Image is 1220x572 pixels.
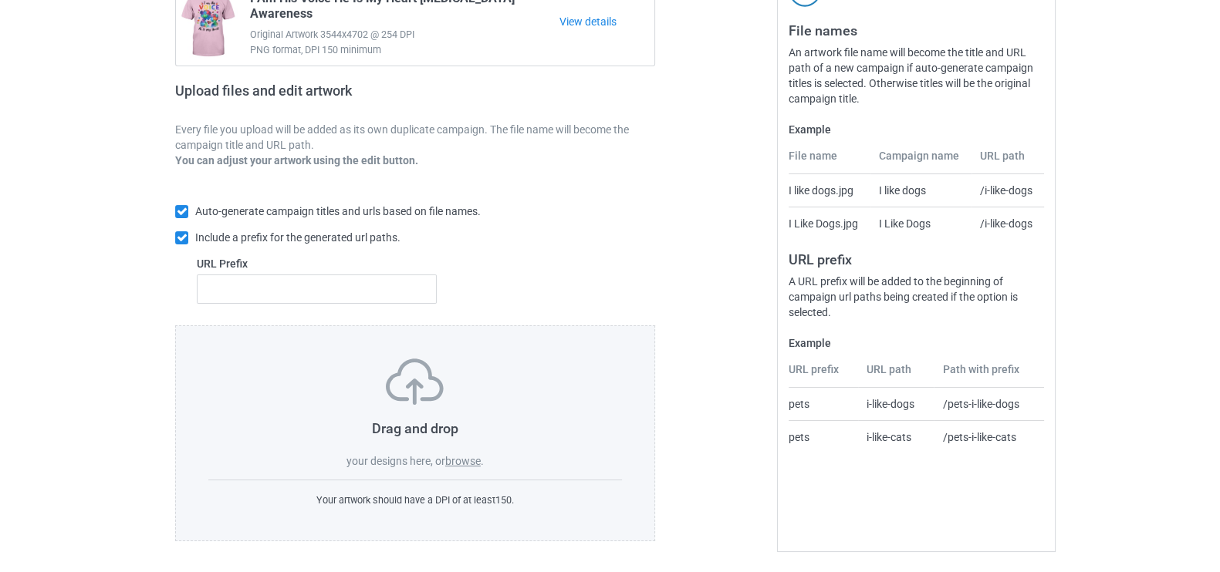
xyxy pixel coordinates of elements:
[870,148,972,174] th: Campaign name
[559,14,654,29] a: View details
[789,362,858,388] th: URL prefix
[858,420,934,453] td: i-like-cats
[858,362,934,388] th: URL path
[870,207,972,240] td: I Like Dogs
[197,256,437,271] label: URL Prefix
[934,420,1044,453] td: /pets-i-like-cats
[481,455,484,467] span: .
[789,274,1044,320] div: A URL prefix will be added to the beginning of campaign url paths being created if the option is ...
[175,154,418,167] b: You can adjust your artwork using the edit button.
[972,174,1044,207] td: /i-like-dogs
[316,494,514,506] span: Your artwork should have a DPI of at least 150 .
[195,205,481,217] span: Auto-generate campaign titles and urls based on file names.
[386,358,444,405] img: svg+xml;base64,PD94bWwgdmVyc2lvbj0iMS4wIiBlbmNvZGluZz0iVVRGLTgiPz4KPHN2ZyB3aWR0aD0iNzVweCIgaGVpZ2...
[972,148,1044,174] th: URL path
[175,122,655,153] p: Every file you upload will be added as its own duplicate campaign. The file name will become the ...
[789,174,870,207] td: I like dogs.jpg
[934,388,1044,420] td: /pets-i-like-dogs
[195,231,400,244] span: Include a prefix for the generated url paths.
[789,251,1044,268] h3: URL prefix
[789,122,1044,137] label: Example
[789,45,1044,106] div: An artwork file name will become the title and URL path of a new campaign if auto-generate campai...
[208,419,622,437] h3: Drag and drop
[789,335,1044,351] label: Example
[870,174,972,207] td: I like dogs
[445,455,481,467] label: browse
[250,27,559,42] span: Original Artwork 3544x4702 @ 254 DPI
[972,207,1044,240] td: /i-like-dogs
[789,22,1044,39] h3: File names
[789,388,858,420] td: pets
[250,42,559,58] span: PNG format, DPI 150 minimum
[346,455,445,467] span: your designs here, or
[175,82,463,111] h2: Upload files and edit artwork
[789,420,858,453] td: pets
[789,207,870,240] td: I Like Dogs.jpg
[789,148,870,174] th: File name
[934,362,1044,388] th: Path with prefix
[858,388,934,420] td: i-like-dogs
